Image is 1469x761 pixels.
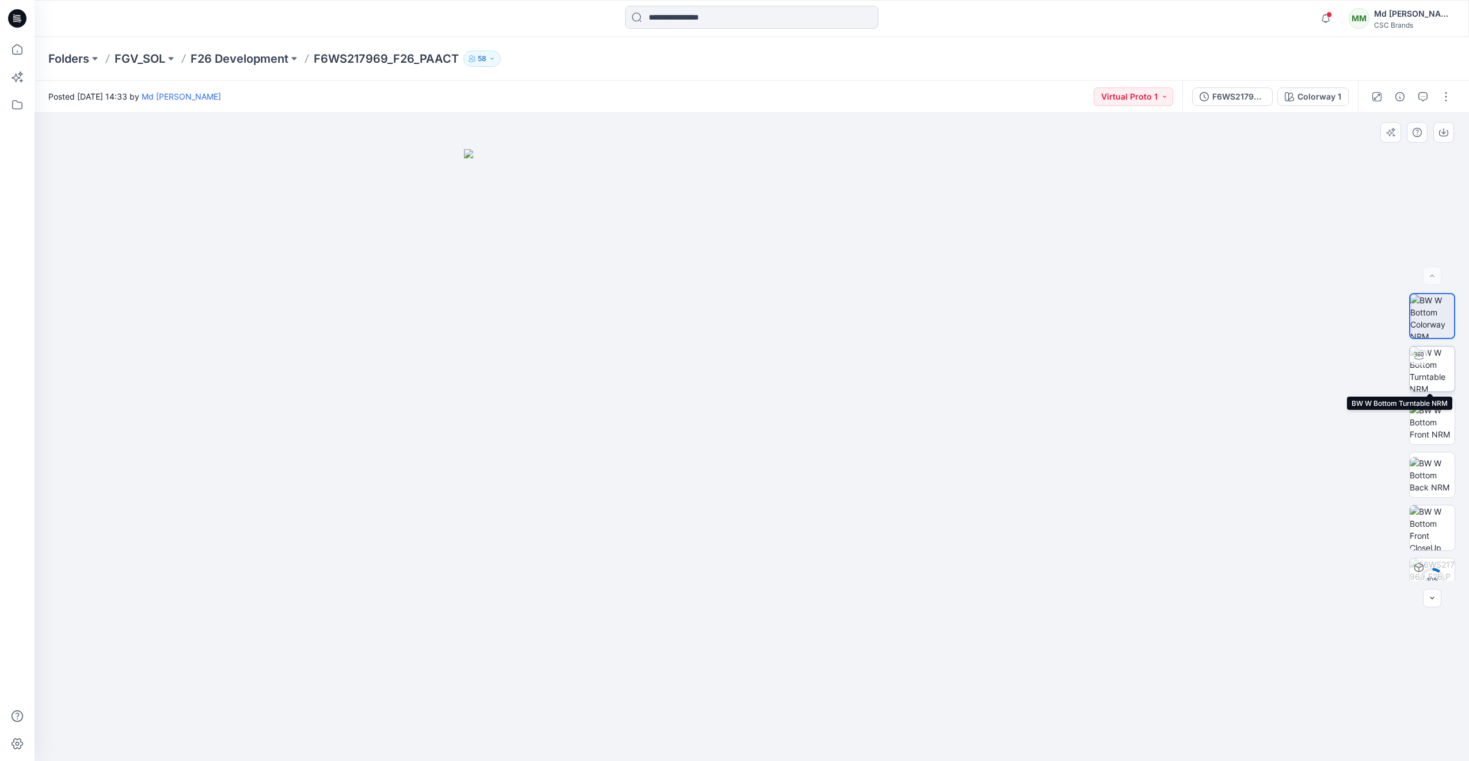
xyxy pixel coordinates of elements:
span: Posted [DATE] 14:33 by [48,90,221,102]
img: eyJhbGciOiJIUzI1NiIsImtpZCI6IjAiLCJzbHQiOiJzZXMiLCJ0eXAiOiJKV1QifQ.eyJkYXRhIjp7InR5cGUiOiJzdG9yYW... [464,149,1040,761]
button: F6WS217969_F26_PAACT_VP1 [1192,87,1273,106]
img: BW W Bottom Back NRM [1410,457,1455,493]
p: 58 [478,52,486,65]
button: Colorway 1 [1277,87,1349,106]
img: BW W Bottom Colorway NRM [1410,294,1454,338]
div: MM [1349,8,1369,29]
img: BW W Bottom Front CloseUp NRM [1410,505,1455,550]
div: F6WS217969_F26_PAACT_VP1 [1212,90,1265,103]
div: Md [PERSON_NAME] [1374,7,1455,21]
button: Details [1391,87,1409,106]
a: FGV_SOL [115,51,165,67]
div: 10 % [1418,576,1446,585]
button: 58 [463,51,501,67]
div: CSC Brands [1374,21,1455,29]
img: F6WS217969_F26_PAACT_VP1 Colorway 1 [1410,558,1455,603]
a: Folders [48,51,89,67]
img: BW W Bottom Turntable NRM [1410,347,1455,391]
p: F6WS217969_F26_PAACT [314,51,459,67]
img: BW W Bottom Front NRM [1410,404,1455,440]
a: Md [PERSON_NAME] [142,92,221,101]
a: F26 Development [191,51,288,67]
div: Colorway 1 [1297,90,1341,103]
